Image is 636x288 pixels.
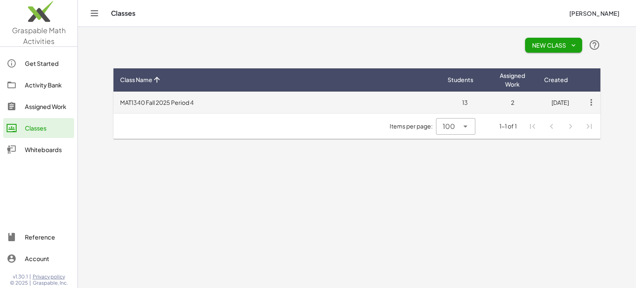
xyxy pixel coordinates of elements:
span: 2 [511,99,514,106]
a: Get Started [3,53,74,73]
a: Activity Bank [3,75,74,95]
span: © 2025 [10,280,28,286]
span: Assigned Work [495,71,530,89]
span: Class Name [120,75,152,84]
td: 13 [441,92,489,113]
span: Students [448,75,473,84]
a: Privacy policy [33,273,68,280]
div: Reference [25,232,71,242]
span: Graspable, Inc. [33,280,68,286]
span: | [29,273,31,280]
span: v1.30.1 [13,273,28,280]
div: Get Started [25,58,71,68]
span: New Class [532,41,576,49]
span: Graspable Math Activities [12,26,66,46]
div: 1-1 of 1 [499,122,517,131]
span: Created [544,75,568,84]
span: | [29,280,31,286]
span: Items per page: [390,122,436,131]
nav: Pagination Navigation [523,117,599,136]
td: [DATE] [536,92,584,113]
a: Classes [3,118,74,138]
button: Toggle navigation [88,7,101,20]
div: Classes [25,123,71,133]
a: Reference [3,227,74,247]
a: Account [3,249,74,269]
div: Whiteboards [25,145,71,155]
td: MAT1340 Fall 2025 Period 4 [113,92,441,113]
button: [PERSON_NAME] [562,6,626,21]
span: 100 [443,121,455,131]
div: Activity Bank [25,80,71,90]
div: Assigned Work [25,102,71,111]
button: New Class [525,38,582,53]
span: [PERSON_NAME] [569,10,619,17]
a: Assigned Work [3,97,74,116]
div: Account [25,254,71,264]
a: Whiteboards [3,140,74,160]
